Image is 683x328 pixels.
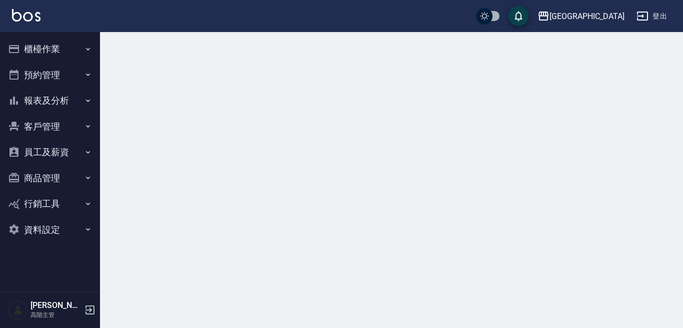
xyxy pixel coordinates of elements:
[4,191,96,217] button: 行銷工具
[508,6,528,26] button: save
[30,310,81,319] p: 高階主管
[4,114,96,140] button: 客戶管理
[632,7,671,26] button: 登出
[4,36,96,62] button: 櫃檯作業
[12,9,40,22] img: Logo
[8,300,28,320] img: Person
[4,217,96,243] button: 資料設定
[4,62,96,88] button: 預約管理
[4,139,96,165] button: 員工及薪資
[4,165,96,191] button: 商品管理
[30,300,81,310] h5: [PERSON_NAME]
[533,6,628,27] button: [GEOGRAPHIC_DATA]
[549,10,624,23] div: [GEOGRAPHIC_DATA]
[4,88,96,114] button: 報表及分析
